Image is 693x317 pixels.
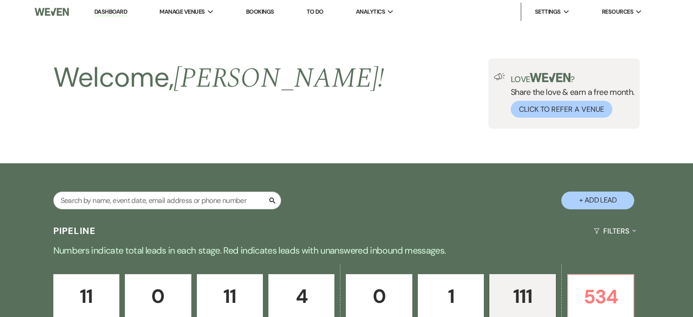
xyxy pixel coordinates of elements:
[356,7,385,16] span: Analytics
[535,7,561,16] span: Settings
[352,281,406,312] p: 0
[131,281,185,312] p: 0
[59,281,113,312] p: 11
[53,224,96,237] h3: Pipeline
[174,57,384,99] span: [PERSON_NAME] !
[561,192,634,209] button: + Add Lead
[35,2,69,21] img: Weven Logo
[530,73,570,82] img: weven-logo-green.svg
[274,281,329,312] p: 4
[19,243,675,258] p: Numbers indicate total leads in each stage. Red indicates leads with unanswered inbound messages.
[494,73,505,80] img: loud-speaker-illustration.svg
[511,101,612,118] button: Click to Refer a Venue
[94,8,127,16] a: Dashboard
[505,73,635,118] div: Share the love & earn a free month.
[53,192,281,209] input: Search by name, event date, email address or phone number
[511,73,635,83] p: Love ?
[424,281,478,312] p: 1
[495,281,549,312] p: 111
[246,8,274,16] a: Bookings
[203,281,257,312] p: 11
[307,8,323,16] a: To Do
[590,219,640,243] button: Filters
[53,58,385,98] h2: Welcome,
[602,7,633,16] span: Resources
[574,281,628,312] p: 534
[159,7,205,16] span: Manage Venues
